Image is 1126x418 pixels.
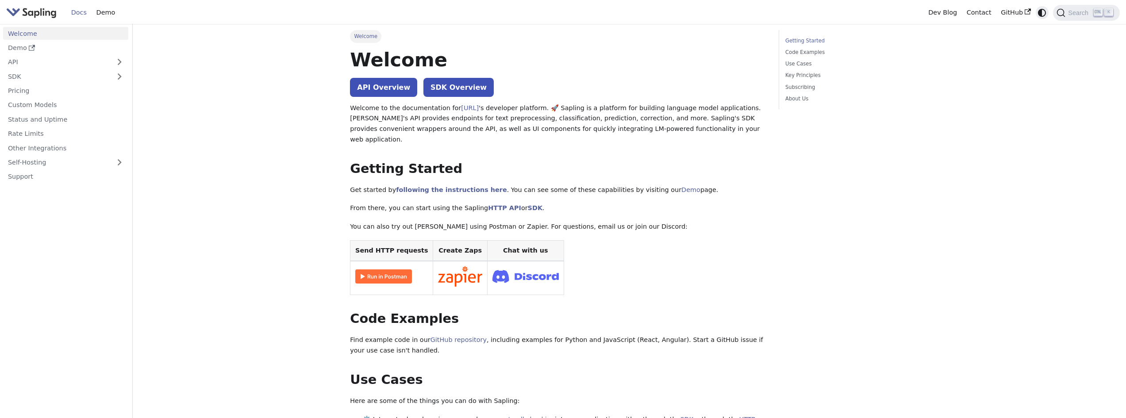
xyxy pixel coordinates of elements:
[111,70,128,83] button: Expand sidebar category 'SDK'
[350,203,766,214] p: From there, you can start using the Sapling or .
[1065,9,1094,16] span: Search
[66,6,92,19] a: Docs
[350,240,433,261] th: Send HTTP requests
[785,60,905,68] a: Use Cases
[785,71,905,80] a: Key Principles
[350,396,766,406] p: Here are some of the things you can do with Sapling:
[461,104,479,111] a: [URL]
[350,311,766,327] h2: Code Examples
[430,336,487,343] a: GitHub repository
[996,6,1035,19] a: GitHub
[1036,6,1049,19] button: Switch between dark and light mode (currently system mode)
[1053,5,1119,21] button: Search (Ctrl+K)
[433,240,488,261] th: Create Zaps
[396,186,507,193] a: following the instructions here
[350,185,766,196] p: Get started by . You can see some of these capabilities by visiting our page.
[355,269,412,284] img: Run in Postman
[3,56,111,69] a: API
[785,95,905,103] a: About Us
[92,6,120,19] a: Demo
[350,30,381,42] span: Welcome
[1104,8,1113,16] kbd: K
[423,78,494,97] a: SDK Overview
[350,222,766,232] p: You can also try out [PERSON_NAME] using Postman or Zapier. For questions, email us or join our D...
[6,6,57,19] img: Sapling.ai
[3,84,128,97] a: Pricing
[492,267,559,285] img: Join Discord
[488,204,521,211] a: HTTP API
[3,156,128,169] a: Self-Hosting
[785,48,905,57] a: Code Examples
[350,372,766,388] h2: Use Cases
[350,48,766,72] h1: Welcome
[6,6,60,19] a: Sapling.ai
[785,37,905,45] a: Getting Started
[487,240,564,261] th: Chat with us
[3,27,128,40] a: Welcome
[3,113,128,126] a: Status and Uptime
[438,266,482,287] img: Connect in Zapier
[3,170,128,183] a: Support
[350,103,766,145] p: Welcome to the documentation for 's developer platform. 🚀 Sapling is a platform for building lang...
[681,186,700,193] a: Demo
[785,83,905,92] a: Subscribing
[350,335,766,356] p: Find example code in our , including examples for Python and JavaScript (React, Angular). Start a...
[3,70,111,83] a: SDK
[3,99,128,111] a: Custom Models
[962,6,996,19] a: Contact
[350,78,417,97] a: API Overview
[111,56,128,69] button: Expand sidebar category 'API'
[350,30,766,42] nav: Breadcrumbs
[3,42,128,54] a: Demo
[528,204,542,211] a: SDK
[350,161,766,177] h2: Getting Started
[923,6,961,19] a: Dev Blog
[3,142,128,154] a: Other Integrations
[3,127,128,140] a: Rate Limits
